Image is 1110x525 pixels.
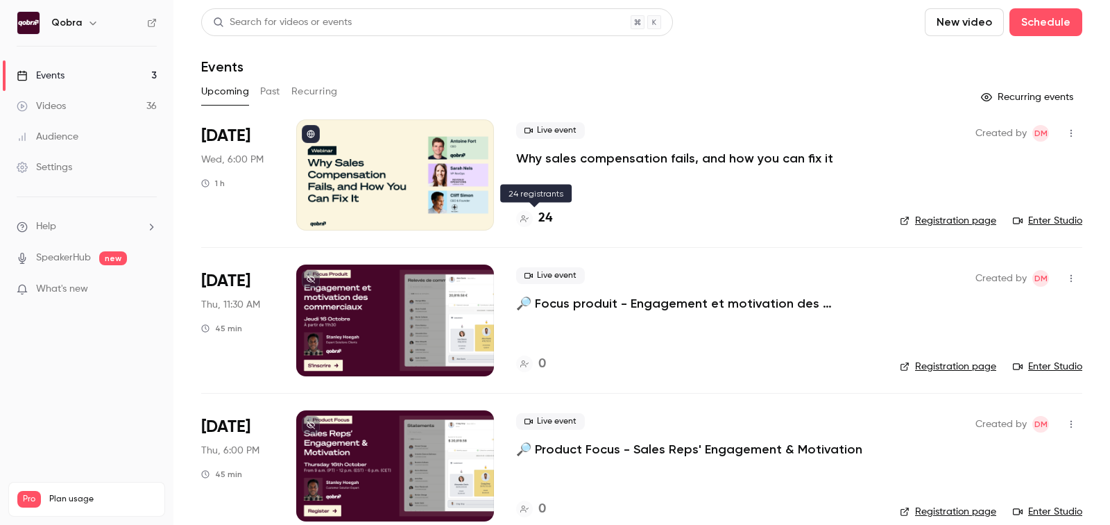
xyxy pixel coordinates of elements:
[538,209,552,228] h4: 24
[1013,505,1082,519] a: Enter Studio
[201,323,242,334] div: 45 min
[17,219,157,234] li: help-dropdown-opener
[1034,270,1048,287] span: DM
[1032,125,1049,142] span: Dylan Manceau
[975,270,1027,287] span: Created by
[538,500,546,519] h4: 0
[516,267,585,284] span: Live event
[201,178,225,189] div: 1 h
[17,69,65,83] div: Events
[975,416,1027,433] span: Created by
[201,153,264,167] span: Wed, 6:00 PM
[201,270,250,292] span: [DATE]
[291,81,338,103] button: Recurring
[260,81,280,103] button: Past
[1034,125,1048,142] span: DM
[1032,270,1049,287] span: Dylan Manceau
[17,99,66,113] div: Videos
[516,122,585,139] span: Live event
[900,505,996,519] a: Registration page
[925,8,1004,36] button: New video
[1009,8,1082,36] button: Schedule
[516,295,878,312] a: 🔎 Focus produit - Engagement et motivation des commerciaux
[51,16,82,30] h6: Qobra
[17,160,72,174] div: Settings
[900,214,996,228] a: Registration page
[975,86,1082,108] button: Recurring events
[17,12,40,34] img: Qobra
[213,15,352,30] div: Search for videos or events
[900,360,996,374] a: Registration page
[36,282,88,297] span: What's new
[975,125,1027,142] span: Created by
[201,444,259,458] span: Thu, 6:00 PM
[516,413,585,430] span: Live event
[201,416,250,438] span: [DATE]
[1034,416,1048,433] span: DM
[201,119,274,231] div: Oct 8 Wed, 6:00 PM (Europe/Paris)
[201,410,274,522] div: Oct 16 Thu, 6:00 PM (Europe/Paris)
[201,58,244,75] h1: Events
[49,494,156,505] span: Plan usage
[99,251,127,265] span: new
[201,125,250,147] span: [DATE]
[17,491,41,508] span: Pro
[516,441,862,458] a: 🔎 Product Focus - Sales Reps' Engagement & Motivation
[17,130,78,144] div: Audience
[538,355,546,374] h4: 0
[201,81,249,103] button: Upcoming
[516,500,546,519] a: 0
[36,219,56,234] span: Help
[36,251,91,265] a: SpeakerHub
[201,265,274,376] div: Oct 16 Thu, 11:30 AM (Europe/Paris)
[1013,214,1082,228] a: Enter Studio
[1013,360,1082,374] a: Enter Studio
[201,469,242,480] div: 45 min
[201,298,260,312] span: Thu, 11:30 AM
[516,150,833,167] a: Why sales compensation fails, and how you can fix it
[1032,416,1049,433] span: Dylan Manceau
[516,355,546,374] a: 0
[516,209,552,228] a: 24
